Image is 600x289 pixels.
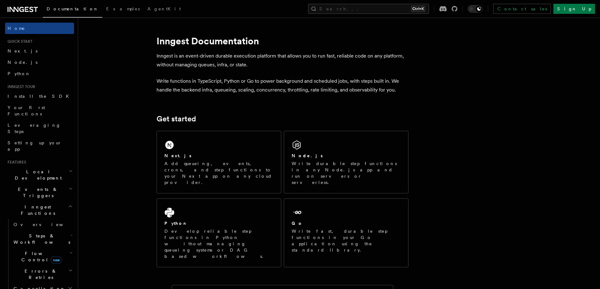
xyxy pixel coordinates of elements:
[8,140,62,152] span: Setting up your app
[292,228,401,253] p: Write fast, durable step functions in your Go application using the standard library.
[8,71,31,76] span: Python
[157,131,281,193] a: Next.jsAdd queueing, events, crons, and step functions to your Next app on any cloud provider.
[47,6,99,11] span: Documentation
[102,2,144,17] a: Examples
[292,160,401,186] p: Write durable step functions in any Node.js app and run on servers or serverless.
[157,52,409,69] p: Inngest is an event-driven durable execution platform that allows you to run fast, reliable code ...
[144,2,185,17] a: AgentKit
[5,84,35,89] span: Inngest tour
[14,222,78,227] span: Overview
[157,77,409,94] p: Write functions in TypeScript, Python or Go to power background and scheduled jobs, with steps bu...
[8,123,61,134] span: Leveraging Steps
[5,137,74,155] a: Setting up your app
[5,160,26,165] span: Features
[5,169,69,181] span: Local Development
[164,228,273,259] p: Develop reliable step functions in Python without managing queueing systems or DAG based workflows.
[284,131,409,193] a: Node.jsWrite durable step functions in any Node.js app and run on servers or serverless.
[553,4,595,14] a: Sign Up
[292,220,303,226] h2: Go
[5,45,74,57] a: Next.js
[5,102,74,119] a: Your first Functions
[5,57,74,68] a: Node.js
[11,250,69,263] span: Flow Control
[8,25,25,31] span: Home
[5,23,74,34] a: Home
[164,220,188,226] h2: Python
[308,4,429,14] button: Search...Ctrl+K
[5,91,74,102] a: Install the SDK
[8,60,37,65] span: Node.js
[5,68,74,79] a: Python
[11,265,74,283] button: Errors & Retries
[147,6,181,11] span: AgentKit
[157,114,196,123] a: Get started
[106,6,140,11] span: Examples
[5,186,69,199] span: Events & Triggers
[157,35,409,47] h1: Inngest Documentation
[8,48,37,53] span: Next.js
[43,2,102,18] a: Documentation
[5,184,74,201] button: Events & Triggers
[8,105,45,116] span: Your first Functions
[11,219,74,230] a: Overview
[5,201,74,219] button: Inngest Functions
[5,39,32,44] span: Quick start
[157,198,281,267] a: PythonDevelop reliable step functions in Python without managing queueing systems or DAG based wo...
[5,204,68,216] span: Inngest Functions
[8,94,73,99] span: Install the SDK
[468,5,483,13] button: Toggle dark mode
[5,119,74,137] a: Leveraging Steps
[164,153,191,159] h2: Next.js
[493,4,551,14] a: Contact sales
[164,160,273,186] p: Add queueing, events, crons, and step functions to your Next app on any cloud provider.
[5,166,74,184] button: Local Development
[411,6,425,12] kbd: Ctrl+K
[51,257,61,264] span: new
[11,268,68,281] span: Errors & Retries
[284,198,409,267] a: GoWrite fast, durable step functions in your Go application using the standard library.
[11,248,74,265] button: Flow Controlnew
[11,233,70,245] span: Steps & Workflows
[11,230,74,248] button: Steps & Workflows
[292,153,323,159] h2: Node.js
